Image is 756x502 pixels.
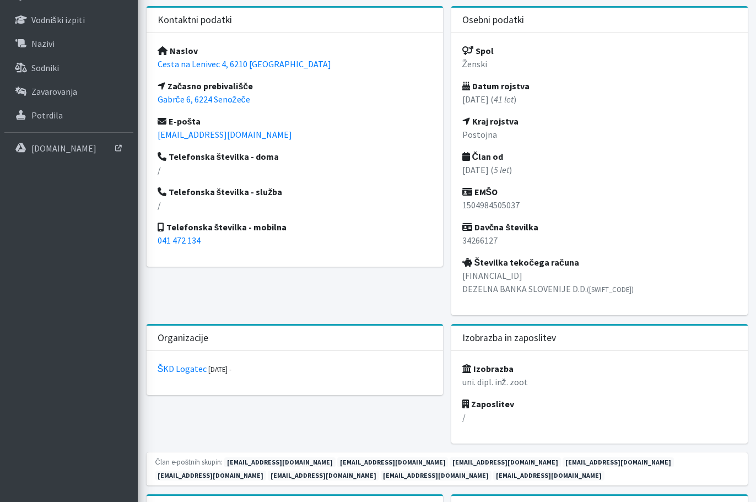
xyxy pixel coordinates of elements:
span: [EMAIL_ADDRESS][DOMAIN_NAME] [337,457,449,467]
small: Član e-poštnih skupin: [155,457,223,466]
p: / [158,163,432,176]
p: [DATE] ( ) [462,163,737,176]
p: / [158,198,432,212]
strong: EMŠO [462,186,498,197]
p: Ženski [462,57,737,71]
strong: Telefonska številka - služba [158,186,283,197]
p: Nazivi [31,38,55,49]
small: ([SWIFT_CODE]) [587,285,634,294]
span: [EMAIL_ADDRESS][DOMAIN_NAME] [450,457,561,467]
strong: Davčna številka [462,222,539,233]
p: Postojna [462,128,737,141]
p: Sodniki [31,62,59,73]
a: Gabrče 6, 6224 Senožeče [158,94,250,105]
strong: Datum rojstva [462,80,530,91]
a: [EMAIL_ADDRESS][DOMAIN_NAME] [158,129,292,140]
span: [EMAIL_ADDRESS][DOMAIN_NAME] [381,471,492,481]
span: [EMAIL_ADDRESS][DOMAIN_NAME] [493,471,604,481]
strong: E-pošta [158,116,201,127]
p: Zavarovanja [31,86,77,97]
h3: Osebni podatki [462,14,524,26]
h3: Kontaktni podatki [158,14,232,26]
span: [EMAIL_ADDRESS][DOMAIN_NAME] [155,471,267,481]
strong: Začasno prebivališče [158,80,253,91]
strong: Telefonska številka - doma [158,151,279,162]
span: [EMAIL_ADDRESS][DOMAIN_NAME] [563,457,674,467]
strong: Član od [462,151,504,162]
small: [DATE] - [208,365,231,374]
strong: Izobrazba [462,363,514,374]
p: [DATE] ( ) [462,93,737,106]
p: Potrdila [31,110,63,121]
a: Nazivi [4,33,133,55]
a: Sodniki [4,57,133,79]
strong: Številka tekočega računa [462,257,579,268]
strong: Naslov [158,45,198,56]
p: 1504984505037 [462,198,737,212]
p: / [462,411,737,424]
p: [FINANCIAL_ID] DEZELNA BANKA SLOVENIJE D.D. [462,269,737,295]
p: uni. dipl. inž. zoot [462,375,737,388]
strong: Telefonska številka - mobilna [158,222,287,233]
a: 041 472 134 [158,235,201,246]
a: Vodniški izpiti [4,9,133,31]
a: [DOMAIN_NAME] [4,137,133,159]
a: Cesta na Lenivec 4, 6210 [GEOGRAPHIC_DATA] [158,58,331,69]
a: Potrdila [4,104,133,126]
p: [DOMAIN_NAME] [31,143,96,154]
strong: Kraj rojstva [462,116,519,127]
p: 34266127 [462,234,737,247]
strong: Spol [462,45,494,56]
em: 41 let [494,94,514,105]
p: Vodniški izpiti [31,14,85,25]
a: ŠKD Logatec [158,363,207,374]
h3: Izobrazba in zaposlitev [462,332,556,344]
span: [EMAIL_ADDRESS][DOMAIN_NAME] [224,457,336,467]
span: [EMAIL_ADDRESS][DOMAIN_NAME] [268,471,379,481]
a: Zavarovanja [4,80,133,102]
h3: Organizacije [158,332,208,344]
em: 5 let [494,164,509,175]
strong: Zaposlitev [462,398,514,409]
